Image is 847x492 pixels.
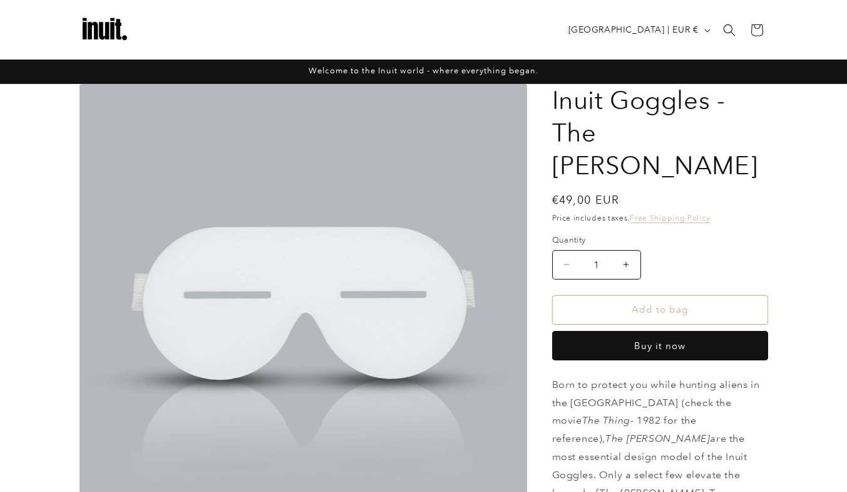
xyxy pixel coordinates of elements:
h1: Inuit Goggles - The [PERSON_NAME] [552,84,768,182]
em: The Thing [582,414,630,426]
button: Buy it now [552,331,768,360]
summary: Search [716,16,743,44]
div: Announcement [80,60,768,83]
span: €49,00 EUR [552,191,620,208]
div: Price includes taxes. [552,212,768,224]
button: Add to bag [552,295,768,325]
span: [GEOGRAPHIC_DATA] | EUR € [568,23,699,36]
a: Free Shipping Policy [630,213,710,222]
img: Inuit Logo [80,5,130,55]
label: Quantity [552,234,768,246]
em: The [PERSON_NAME] [605,432,710,444]
span: Welcome to the Inuit world - where everything began. [309,66,538,75]
button: [GEOGRAPHIC_DATA] | EUR € [561,18,716,42]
